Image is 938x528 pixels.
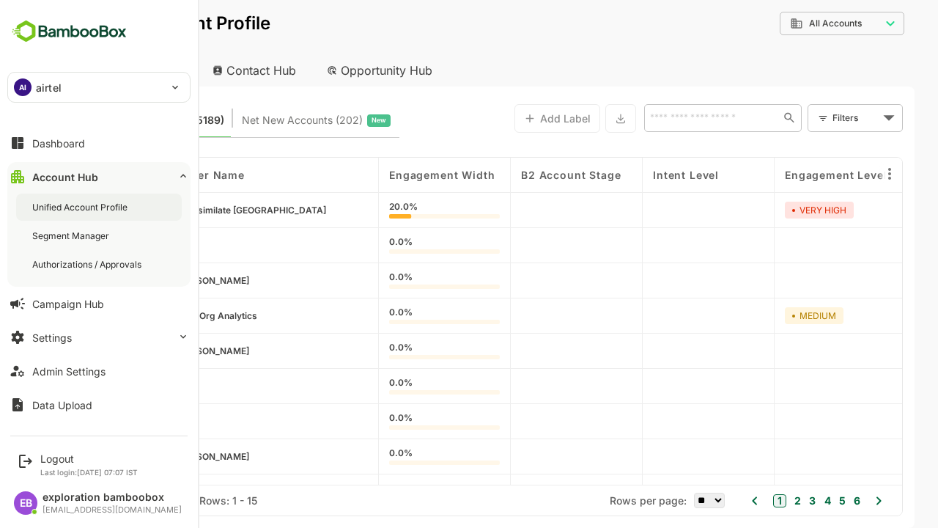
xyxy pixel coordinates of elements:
[191,111,339,130] div: Newly surfaced ICP-fit accounts from Intent, Website, LinkedIn, and other engagement signals.
[191,111,311,130] span: Net New Accounts ( 202 )
[32,137,85,150] div: Dashboard
[338,202,448,219] div: 20.0%
[14,491,37,515] div: EB
[338,449,448,465] div: 0.0%
[32,171,98,183] div: Account Hub
[40,468,138,477] p: Last login: [DATE] 07:07 IST
[7,323,191,352] button: Settings
[338,308,448,324] div: 0.0%
[7,356,191,386] button: Admin Settings
[125,205,275,216] span: Reassimilate Argentina
[554,104,585,133] button: Export the selected data as CSV
[40,452,138,465] div: Logout
[320,111,335,130] span: New
[32,399,92,411] div: Data Upload
[558,494,635,507] span: Rows per page:
[8,73,190,102] div: AIairtel
[758,18,810,29] span: All Accounts
[338,238,448,254] div: 0.0%
[43,505,182,515] div: [EMAIL_ADDRESS][DOMAIN_NAME]
[125,275,198,286] span: Conner-Nguyen
[264,54,394,87] div: Opportunity Hub
[784,493,794,509] button: 5
[781,110,828,125] div: Filters
[338,414,448,430] div: 0.0%
[32,230,112,242] div: Segment Manager
[44,111,173,130] span: Known accounts you’ve identified to target - imported from CRM, Offline upload, or promoted from ...
[43,491,182,504] div: exploration bamboobox
[734,169,835,181] span: Engagement Level
[338,343,448,359] div: 0.0%
[470,169,569,181] span: B2 Account Stage
[338,484,448,500] div: 0.0%
[125,451,198,462] span: Hawkins-Crosby
[338,169,443,181] span: Engagement Width
[7,18,131,45] img: BambooboxFullLogoMark.5f36c76dfaba33ec1ec1367b70bb1252.svg
[338,378,448,395] div: 0.0%
[32,331,72,344] div: Settings
[32,258,144,271] div: Authorizations / Approvals
[23,15,219,32] p: Unified Account Profile
[463,104,549,133] button: Add Label
[32,365,106,378] div: Admin Settings
[7,128,191,158] button: Dashboard
[124,310,206,321] span: TransOrg Analytics
[14,78,32,96] div: AI
[7,289,191,318] button: Campaign Hub
[125,345,198,356] span: Armstrong-Cabrera
[769,493,780,509] button: 4
[149,54,258,87] div: Contact Hub
[103,169,193,181] span: Customer Name
[722,494,735,507] button: 1
[799,493,809,509] button: 6
[739,493,750,509] button: 2
[754,493,764,509] button: 3
[32,298,104,310] div: Campaign Hub
[23,54,144,87] div: Account Hub
[338,273,448,289] div: 0.0%
[7,390,191,419] button: Data Upload
[36,80,62,95] p: airtel
[739,17,830,30] div: All Accounts
[602,169,668,181] span: Intent Level
[32,201,130,213] div: Unified Account Profile
[7,162,191,191] button: Account Hub
[44,494,206,507] div: Total Rows: 105189 | Rows: 1 - 15
[734,202,802,219] div: VERY HIGH
[728,10,853,38] div: All Accounts
[780,103,852,133] div: Filters
[734,307,792,324] div: MEDIUM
